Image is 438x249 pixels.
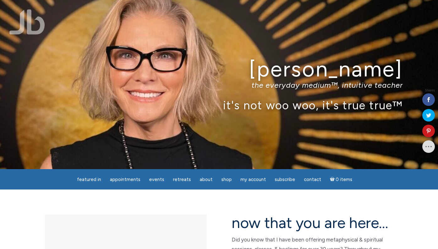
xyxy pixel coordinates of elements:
[200,177,213,182] span: About
[35,57,403,81] h1: [PERSON_NAME]
[237,174,270,186] a: My Account
[77,177,101,182] span: featured in
[145,174,168,186] a: Events
[336,177,352,182] span: 0 items
[304,177,321,182] span: Contact
[275,177,295,182] span: Subscribe
[326,173,356,186] a: Cart0 items
[169,174,195,186] a: Retreats
[425,89,435,92] span: Shares
[241,177,266,182] span: My Account
[9,9,45,34] img: Jamie Butler. The Everyday Medium
[330,177,336,182] i: Cart
[149,177,164,182] span: Events
[35,98,403,112] p: it's not woo woo, it's true true™
[271,174,299,186] a: Subscribe
[73,174,105,186] a: featured in
[300,174,325,186] a: Contact
[218,174,235,186] a: Shop
[221,177,232,182] span: Shop
[196,174,216,186] a: About
[110,177,140,182] span: Appointments
[35,80,403,90] p: the everyday medium™, intuitive teacher
[173,177,191,182] span: Retreats
[106,174,144,186] a: Appointments
[232,215,393,231] h2: now that you are here…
